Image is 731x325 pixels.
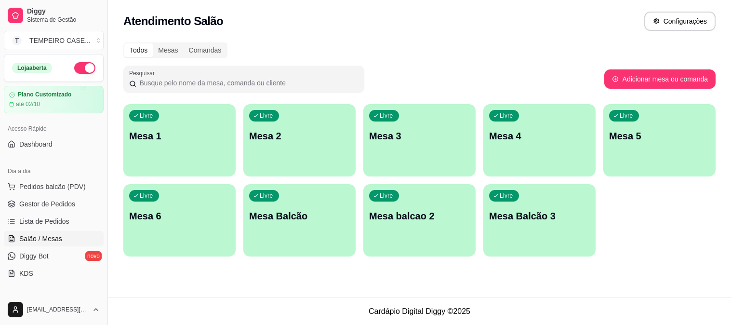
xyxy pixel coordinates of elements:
[604,69,716,89] button: Adicionar mesa ou comanda
[249,209,350,223] p: Mesa Balcão
[136,78,359,88] input: Pesquisar
[19,199,75,209] span: Gestor de Pedidos
[609,129,710,143] p: Mesa 5
[243,104,356,176] button: LivreMesa 2
[4,266,104,281] a: KDS
[369,209,470,223] p: Mesa balcao 2
[603,104,716,176] button: LivreMesa 5
[29,36,91,45] div: TEMPEIRO CASE ...
[363,184,476,257] button: LivreMesa balcao 2
[489,209,590,223] p: Mesa Balcão 3
[260,112,273,120] p: Livre
[249,129,350,143] p: Mesa 2
[4,31,104,50] button: Select a team
[27,306,88,313] span: [EMAIL_ADDRESS][DOMAIN_NAME]
[369,129,470,143] p: Mesa 3
[124,43,153,57] div: Todos
[4,179,104,194] button: Pedidos balcão (PDV)
[489,129,590,143] p: Mesa 4
[500,112,513,120] p: Livre
[4,293,104,308] div: Catálogo
[19,182,86,191] span: Pedidos balcão (PDV)
[243,184,356,257] button: LivreMesa Balcão
[380,112,393,120] p: Livre
[27,16,100,24] span: Sistema de Gestão
[123,104,236,176] button: LivreMesa 1
[4,231,104,246] a: Salão / Mesas
[18,91,71,98] article: Plano Customizado
[363,104,476,176] button: LivreMesa 3
[644,12,716,31] button: Configurações
[4,196,104,212] a: Gestor de Pedidos
[380,192,393,200] p: Livre
[108,298,731,325] footer: Cardápio Digital Diggy © 2025
[140,112,153,120] p: Livre
[483,104,596,176] button: LivreMesa 4
[4,214,104,229] a: Lista de Pedidos
[500,192,513,200] p: Livre
[140,192,153,200] p: Livre
[12,36,22,45] span: T
[184,43,227,57] div: Comandas
[4,298,104,321] button: [EMAIL_ADDRESS][DOMAIN_NAME]
[19,217,69,226] span: Lista de Pedidos
[4,248,104,264] a: Diggy Botnovo
[4,4,104,27] a: DiggySistema de Gestão
[27,7,100,16] span: Diggy
[129,69,158,77] label: Pesquisar
[19,139,53,149] span: Dashboard
[74,62,95,74] button: Alterar Status
[4,163,104,179] div: Dia a dia
[19,269,33,278] span: KDS
[620,112,633,120] p: Livre
[123,14,223,29] h2: Atendimento Salão
[123,184,236,257] button: LivreMesa 6
[129,129,230,143] p: Mesa 1
[483,184,596,257] button: LivreMesa Balcão 3
[129,209,230,223] p: Mesa 6
[260,192,273,200] p: Livre
[153,43,183,57] div: Mesas
[19,251,49,261] span: Diggy Bot
[16,100,40,108] article: até 02/10
[4,86,104,113] a: Plano Customizadoaté 02/10
[4,136,104,152] a: Dashboard
[19,234,62,244] span: Salão / Mesas
[4,121,104,136] div: Acesso Rápido
[12,63,52,73] div: Loja aberta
